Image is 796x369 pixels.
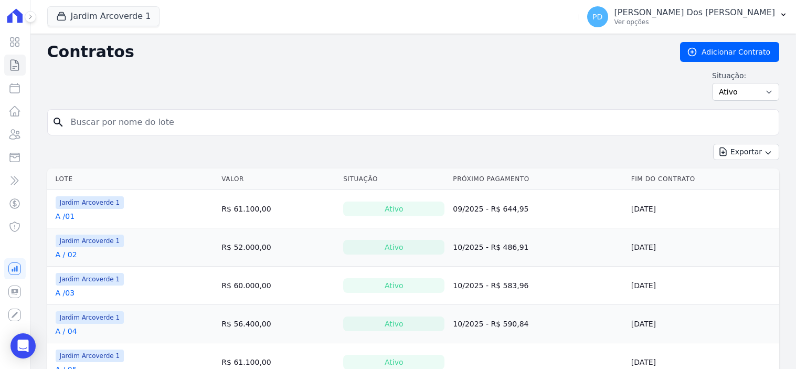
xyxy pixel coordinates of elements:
th: Situação [339,168,449,190]
a: A / 02 [56,249,77,260]
button: PD [PERSON_NAME] Dos [PERSON_NAME] Ver opções [579,2,796,31]
span: Jardim Arcoverde 1 [56,235,124,247]
td: [DATE] [627,305,779,343]
p: Ver opções [614,18,775,26]
a: 10/2025 - R$ 486,91 [453,243,528,251]
span: Jardim Arcoverde 1 [56,273,124,286]
a: 10/2025 - R$ 590,84 [453,320,528,328]
td: [DATE] [627,228,779,267]
td: [DATE] [627,267,779,305]
span: Jardim Arcoverde 1 [56,196,124,209]
button: Exportar [713,144,779,160]
div: Ativo [343,278,444,293]
div: Open Intercom Messenger [10,333,36,359]
td: R$ 61.100,00 [217,190,339,228]
input: Buscar por nome do lote [65,112,774,133]
label: Situação: [712,70,779,81]
th: Fim do Contrato [627,168,779,190]
a: A / 04 [56,326,77,336]
th: Valor [217,168,339,190]
p: [PERSON_NAME] Dos [PERSON_NAME] [614,7,775,18]
i: search [52,116,65,129]
div: Ativo [343,240,444,255]
td: R$ 52.000,00 [217,228,339,267]
a: A /03 [56,288,75,298]
td: R$ 60.000,00 [217,267,339,305]
span: Jardim Arcoverde 1 [56,350,124,362]
span: Jardim Arcoverde 1 [56,311,124,324]
a: Adicionar Contrato [680,42,779,62]
a: 09/2025 - R$ 644,95 [453,205,528,213]
a: A /01 [56,211,75,222]
a: 10/2025 - R$ 583,96 [453,281,528,290]
span: PD [592,13,602,20]
div: Ativo [343,202,444,216]
div: Ativo [343,317,444,331]
td: R$ 56.400,00 [217,305,339,343]
td: [DATE] [627,190,779,228]
th: Lote [47,168,218,190]
button: Jardim Arcoverde 1 [47,6,160,26]
h2: Contratos [47,43,663,61]
th: Próximo Pagamento [449,168,627,190]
